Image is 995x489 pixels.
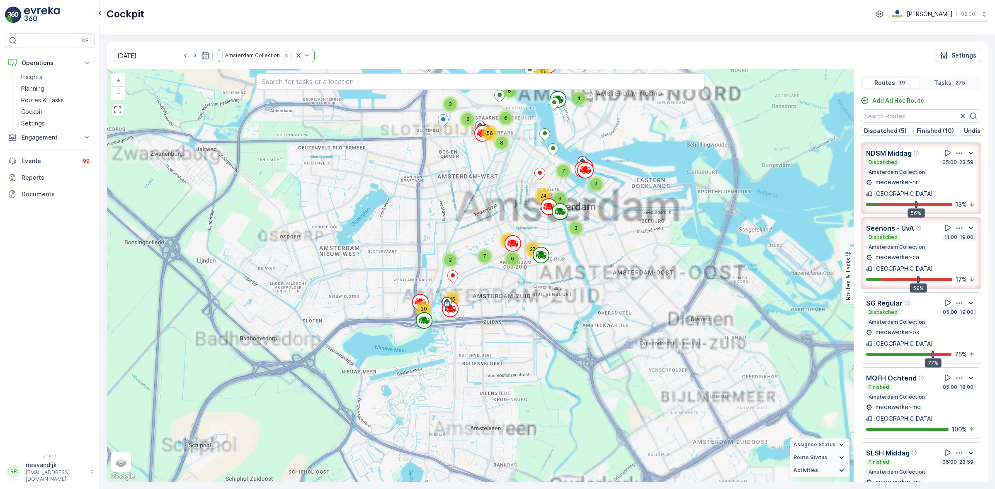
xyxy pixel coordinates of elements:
[498,110,514,126] div: 6
[916,225,922,231] div: Help Tooltip Icon
[866,148,912,158] p: NDSM Middag
[483,253,486,259] span: 7
[944,234,974,241] p: 11:00-19:00
[511,255,514,262] span: 6
[21,119,45,128] p: Settings
[868,469,926,475] p: Amsterdam Collection
[898,79,906,86] p: 19
[112,453,130,471] a: Layers
[22,157,76,165] p: Events
[952,425,967,434] p: 100 %
[956,200,967,209] p: 13 %
[861,109,981,123] input: Search Routes
[500,232,516,249] div: 17
[558,195,561,202] span: 3
[80,37,89,44] p: ⌘B
[282,52,291,59] div: Remove Amsterdam Collection
[540,68,545,75] span: 15
[555,163,572,179] div: 7
[917,127,954,135] p: Finished (10)
[18,118,95,129] a: Settings
[18,106,95,118] a: Cockpit
[256,73,704,90] input: Search for tasks or a location
[874,414,933,423] p: [GEOGRAPHIC_DATA]
[449,257,452,263] span: 2
[794,467,818,474] span: Activities
[794,454,827,461] span: Route Status
[476,248,493,265] div: 7
[421,306,427,312] span: 20
[481,125,498,142] div: 56
[562,168,565,174] span: 7
[866,373,917,383] p: MQFH Ochtend
[21,96,64,104] p: Routes & Tasks
[504,115,507,121] span: 6
[904,300,911,306] div: Help Tooltip Icon
[109,471,136,482] img: Google
[551,190,568,207] div: 3
[568,220,584,236] div: 3
[5,55,95,71] button: Operations
[864,127,907,135] p: Dispatched (5)
[868,159,898,166] p: Dispatched
[22,133,78,142] p: Engagement
[109,471,136,482] a: Open this area in Google Maps (opens a new window)
[534,63,551,80] div: 15
[5,186,95,202] a: Documents
[874,403,921,411] p: medewerker-mq
[22,59,78,67] p: Operations
[913,150,920,157] div: Help Tooltip Icon
[535,188,551,204] div: 24
[861,126,910,136] button: Dispatched (5)
[910,284,927,293] div: 59%
[790,438,849,451] summary: Assignee Status
[7,465,20,478] div: RR
[794,441,835,448] span: Assignee Status
[18,83,95,94] a: Planning
[5,153,95,169] a: Events99
[934,79,951,87] p: Tasks
[524,241,541,258] div: 27
[955,350,967,359] p: 75 %
[956,275,967,284] p: 17 %
[577,95,580,101] span: 4
[868,234,898,241] p: Dispatched
[866,448,910,458] p: SLSH Middag
[504,251,521,267] div: 6
[868,319,926,325] p: Amsterdam Collection
[861,96,924,105] a: Add Ad Hoc Route
[112,87,124,99] a: Zoom Out
[5,129,95,146] button: Engagement
[942,159,974,166] p: 05:00-23:59
[874,190,933,198] p: [GEOGRAPHIC_DATA]
[22,173,91,182] p: Reports
[116,77,120,84] span: +
[891,7,988,22] button: [PERSON_NAME](+02:00)
[874,178,918,186] p: medewerker-nr
[868,309,898,316] p: Dispatched
[918,375,925,381] div: Help Tooltip Icon
[21,73,42,81] p: Insights
[21,108,43,116] p: Cockpit
[942,309,974,316] p: 05:00-19:00
[942,384,974,390] p: 05:00-18:00
[444,291,460,308] div: 45
[942,459,974,465] p: 05:00-23:59
[114,49,213,62] input: dd/mm/yyyy
[26,469,85,482] p: [EMAIL_ADDRESS][DOMAIN_NAME]
[868,244,926,251] p: Amsterdam Collection
[844,258,852,300] p: Routes & Tasks
[540,193,546,199] span: 24
[5,461,95,482] button: RRriesvandijk[EMAIL_ADDRESS][DOMAIN_NAME]
[874,253,919,261] p: medewerker-ca
[5,169,95,186] a: Reports
[925,359,942,368] div: 77%
[112,74,124,87] a: Zoom In
[26,461,85,469] p: riesvandijk
[866,298,903,308] p: SG Regular
[935,49,981,62] button: Settings
[459,111,476,128] div: 2
[107,7,144,21] p: Cockpit
[955,79,966,86] p: 275
[5,454,95,459] span: v 1.51.1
